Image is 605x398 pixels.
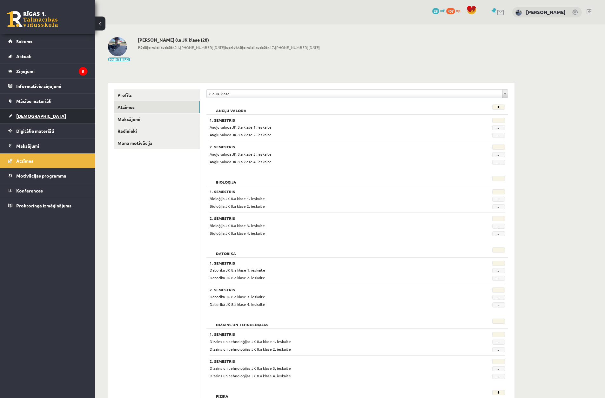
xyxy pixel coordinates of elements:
[16,188,43,193] span: Konferences
[16,64,87,78] legend: Ziņojumi
[138,37,320,43] h2: [PERSON_NAME] 8.a JK klase (28)
[16,113,66,119] span: [DEMOGRAPHIC_DATA]
[16,98,51,104] span: Mācību materiāli
[225,45,270,50] b: Iepriekšējo reizi redzēts
[210,287,454,292] h3: 2. Semestris
[210,247,242,254] h2: Datorika
[8,168,87,183] a: Motivācijas programma
[210,216,454,220] h3: 2. Semestris
[210,347,291,352] span: Dizains un tehnoloģijas JK 8.a klase 2. ieskaite
[492,231,505,236] span: -
[210,196,265,201] span: Bioloģija JK 8.a klase 1. ieskaite
[492,374,505,379] span: -
[492,133,505,138] span: -
[16,128,54,134] span: Digitālie materiāli
[210,223,265,228] span: Bioloģija JK 8.a klase 3. ieskaite
[440,8,445,13] span: mP
[16,79,87,93] legend: Informatīvie ziņojumi
[210,189,454,194] h3: 1. Semestris
[210,373,291,378] span: Dizains un tehnoloģijas JK 8.a klase 4. ieskaite
[446,8,463,13] a: 407 xp
[114,113,200,125] a: Maksājumi
[79,67,87,76] i: 5
[210,319,275,325] h2: Dizains un tehnoloģijas
[210,231,265,236] span: Bioloģija JK 8.a klase 4. ieskaite
[456,8,460,13] span: xp
[210,302,265,307] span: Datorika JK 8.a klase 4. ieskaite
[210,390,235,396] h2: Fizika
[210,275,265,280] span: Datorika JK 8.a klase 2. ieskaite
[432,8,445,13] a: 28 mP
[8,183,87,198] a: Konferences
[8,153,87,168] a: Atzīmes
[492,160,505,165] span: -
[210,359,454,363] h3: 2. Semestris
[8,124,87,138] a: Digitālie materiāli
[114,89,200,101] a: Profils
[210,267,265,273] span: Datorika JK 8.a klase 1. ieskaite
[8,49,87,64] a: Aktuāli
[210,204,265,209] span: Bioloģija JK 8.a klase 2. ieskaite
[492,224,505,229] span: -
[210,294,265,299] span: Datorika JK 8.a klase 3. ieskaite
[526,9,566,15] a: [PERSON_NAME]
[8,34,87,49] a: Sākums
[16,138,87,153] legend: Maksājumi
[446,8,455,14] span: 407
[210,118,454,122] h3: 1. Semestris
[210,159,272,164] span: Angļu valoda JK 8.a klase 4. ieskaite
[210,366,291,371] span: Dizains un tehnoloģijas JK 8.a klase 3. ieskaite
[108,37,127,56] img: Endijs Laizāns
[210,132,272,137] span: Angļu valoda JK 8.a klase 2. ieskaite
[492,340,505,345] span: -
[432,8,439,14] span: 28
[16,158,33,164] span: Atzīmes
[8,109,87,123] a: [DEMOGRAPHIC_DATA]
[8,79,87,93] a: Informatīvie ziņojumi
[492,204,505,209] span: -
[210,105,253,111] h2: Angļu valoda
[515,10,522,16] img: Endijs Laizāns
[210,176,243,182] h2: Bioloģija
[8,138,87,153] a: Maksājumi
[138,45,175,50] b: Pēdējo reizi redzēts
[492,152,505,157] span: -
[210,332,454,336] h3: 1. Semestris
[114,101,200,113] a: Atzīmes
[108,57,130,61] button: Mainīt bildi
[492,276,505,281] span: -
[8,94,87,108] a: Mācību materiāli
[7,11,58,27] a: Rīgas 1. Tālmācības vidusskola
[492,125,505,130] span: -
[16,203,71,208] span: Proktoringa izmēģinājums
[492,302,505,307] span: -
[114,137,200,149] a: Mana motivācija
[210,339,291,344] span: Dizains un tehnoloģijas JK 8.a klase 1. ieskaite
[8,64,87,78] a: Ziņojumi5
[8,198,87,213] a: Proktoringa izmēģinājums
[207,90,508,98] a: 8.a JK klase
[492,347,505,352] span: -
[492,268,505,273] span: -
[210,145,454,149] h3: 2. Semestris
[210,261,454,265] h3: 1. Semestris
[492,197,505,202] span: -
[492,295,505,300] span: -
[492,366,505,371] span: -
[16,53,31,59] span: Aktuāli
[209,90,500,98] span: 8.a JK klase
[210,152,272,157] span: Angļu valoda JK 8.a klase 3. ieskaite
[16,173,66,179] span: Motivācijas programma
[210,125,272,130] span: Angļu valoda JK 8.a klase 1. ieskaite
[16,38,32,44] span: Sākums
[114,125,200,137] a: Radinieki
[138,44,320,50] span: 21:[PHONE_NUMBER][DATE] 17:[PHONE_NUMBER][DATE]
